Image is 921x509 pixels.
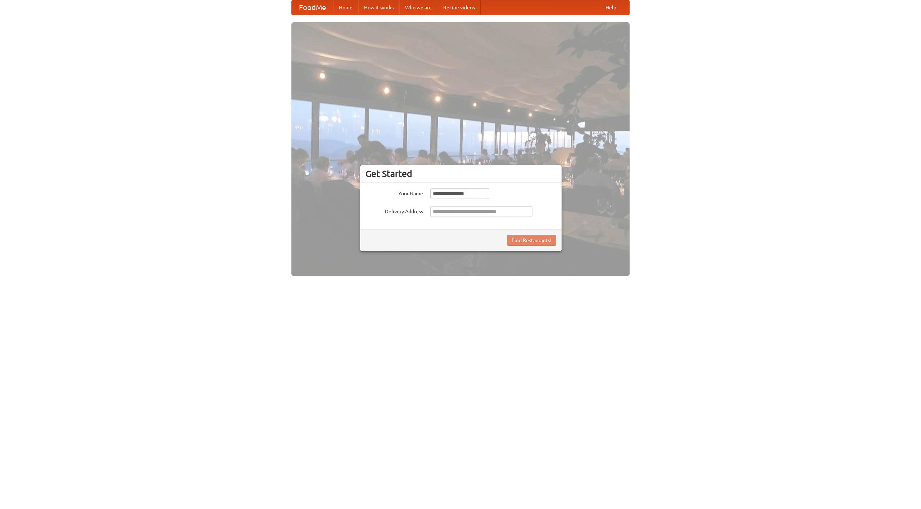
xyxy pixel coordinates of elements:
label: Delivery Address [366,206,423,215]
button: Find Restaurants! [507,235,556,246]
a: How it works [358,0,399,15]
label: Your Name [366,188,423,197]
h3: Get Started [366,168,556,179]
a: Home [333,0,358,15]
a: FoodMe [292,0,333,15]
a: Recipe videos [437,0,481,15]
a: Who we are [399,0,437,15]
a: Help [600,0,622,15]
